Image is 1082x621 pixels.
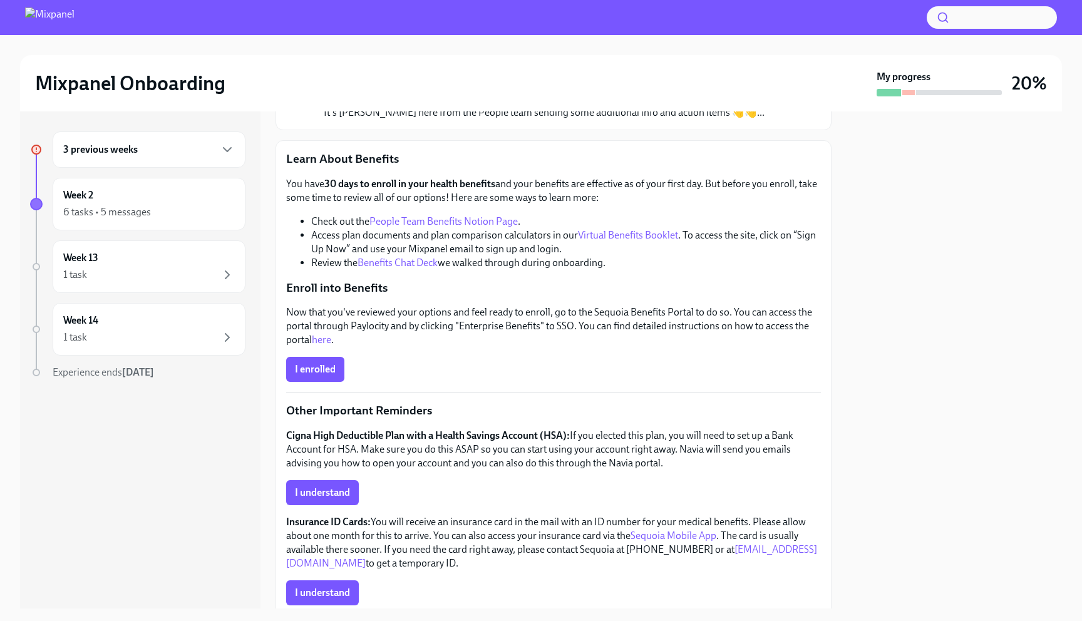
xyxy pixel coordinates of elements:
p: If you elected this plan, you will need to set up a Bank Account for HSA. Make sure you do this A... [286,429,821,470]
h6: Week 14 [63,314,98,327]
p: It's [PERSON_NAME] here from the People team sending some additional info and action items 👋👋... [324,106,765,120]
a: People Team Benefits Notion Page [369,215,518,227]
span: I understand [295,486,350,499]
a: Week 141 task [30,303,245,356]
strong: Insurance ID Cards: [286,516,371,528]
p: Learn About Benefits [286,151,821,167]
p: Other Important Reminders [286,403,821,419]
span: Experience ends [53,366,154,378]
a: Benefits Chat Deck [358,257,438,269]
button: I understand [286,480,359,505]
strong: [DATE] [122,366,154,378]
li: Check out the . [311,215,821,228]
h3: 20% [1012,72,1047,95]
h2: Mixpanel Onboarding [35,71,225,96]
p: You have and your benefits are effective as of your first day. But before you enroll, take some t... [286,177,821,205]
p: Enroll into Benefits [286,280,821,296]
span: I enrolled [295,363,336,376]
strong: 30 days to enroll in your health benefits [324,178,495,190]
h6: 3 previous weeks [63,143,138,157]
div: 1 task [63,331,87,344]
strong: Cigna High Deductible Plan with a Health Savings Account (HSA): [286,429,570,441]
button: I understand [286,580,359,605]
div: 3 previous weeks [53,131,245,168]
h6: Week 13 [63,251,98,265]
img: Mixpanel [25,8,75,28]
span: I understand [295,587,350,599]
strong: My progress [877,70,930,84]
a: [EMAIL_ADDRESS][DOMAIN_NAME] [286,543,817,569]
li: Access plan documents and plan comparison calculators in our . To access the site, click on “Sign... [311,228,821,256]
li: Review the we walked through during onboarding. [311,256,821,270]
a: Virtual Benefits Booklet [578,229,678,241]
h6: Week 2 [63,188,93,202]
button: I enrolled [286,357,344,382]
div: 6 tasks • 5 messages [63,205,151,219]
a: Week 26 tasks • 5 messages [30,178,245,230]
p: Now that you've reviewed your options and feel ready to enroll, go to the Sequoia Benefits Portal... [286,305,821,347]
a: Sequoia Mobile App [631,530,716,541]
p: You will receive an insurance card in the mail with an ID number for your medical benefits. Pleas... [286,515,821,570]
a: Week 131 task [30,240,245,293]
a: here [312,334,331,346]
div: 1 task [63,268,87,282]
